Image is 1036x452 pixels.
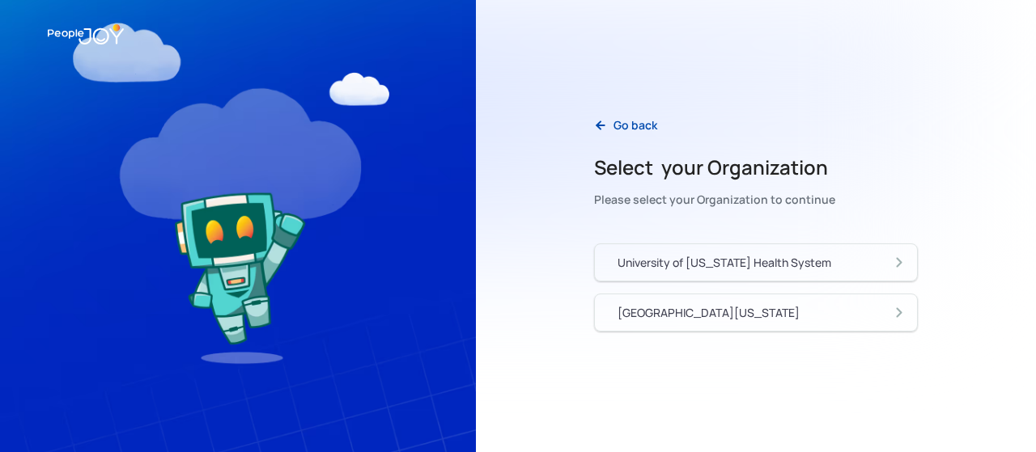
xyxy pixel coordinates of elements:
[581,108,670,142] a: Go back
[594,243,918,281] a: University of [US_STATE] Health System
[594,294,918,332] a: [GEOGRAPHIC_DATA][US_STATE]
[594,154,835,180] h2: Select your Organization
[618,305,800,321] div: [GEOGRAPHIC_DATA][US_STATE]
[618,255,831,271] div: University of [US_STATE] Health System
[614,117,657,133] div: Go back
[594,188,835,211] div: Please select your Organization to continue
